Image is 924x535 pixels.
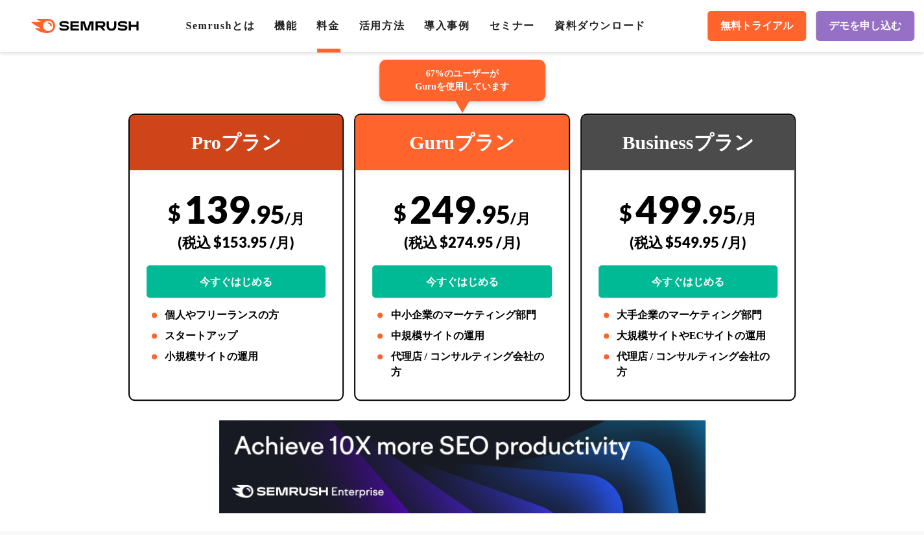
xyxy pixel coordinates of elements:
[554,20,646,31] a: 資料ダウンロード
[168,199,181,226] span: $
[702,199,736,229] span: .95
[372,307,551,323] li: 中小企業のマーケティング部門
[394,199,407,226] span: $
[250,199,285,229] span: .95
[598,219,777,265] div: (税込 $549.95 /月)
[379,60,545,101] div: 67%のユーザーが Guruを使用しています
[476,199,510,229] span: .95
[147,186,326,298] div: 139
[147,265,326,298] a: 今すぐはじめる
[147,349,326,364] li: 小規模サイトの運用
[598,307,777,323] li: 大手企業のマーケティング部門
[510,209,530,227] span: /月
[582,115,794,170] div: Businessプラン
[372,349,551,380] li: 代理店 / コンサルティング会社の方
[736,209,756,227] span: /月
[355,115,568,170] div: Guruプラン
[285,209,305,227] span: /月
[707,11,806,41] a: 無料トライアル
[147,328,326,344] li: スタートアップ
[598,349,777,380] li: 代理店 / コンサルティング会社の方
[316,20,339,31] a: 料金
[147,219,326,265] div: (税込 $153.95 /月)
[619,199,632,226] span: $
[720,19,793,33] span: 無料トライアル
[372,186,551,298] div: 249
[372,219,551,265] div: (税込 $274.95 /月)
[185,20,255,31] a: Semrushとは
[829,19,901,33] span: デモを申し込む
[598,186,777,298] div: 499
[372,265,551,298] a: 今すぐはじめる
[816,11,914,41] a: デモを申し込む
[147,307,326,323] li: 個人やフリーランスの方
[130,115,342,170] div: Proプラン
[372,328,551,344] li: 中規模サイトの運用
[274,20,297,31] a: 機能
[424,20,469,31] a: 導入事例
[598,265,777,298] a: 今すぐはじめる
[489,20,534,31] a: セミナー
[359,20,405,31] a: 活用方法
[598,328,777,344] li: 大規模サイトやECサイトの運用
